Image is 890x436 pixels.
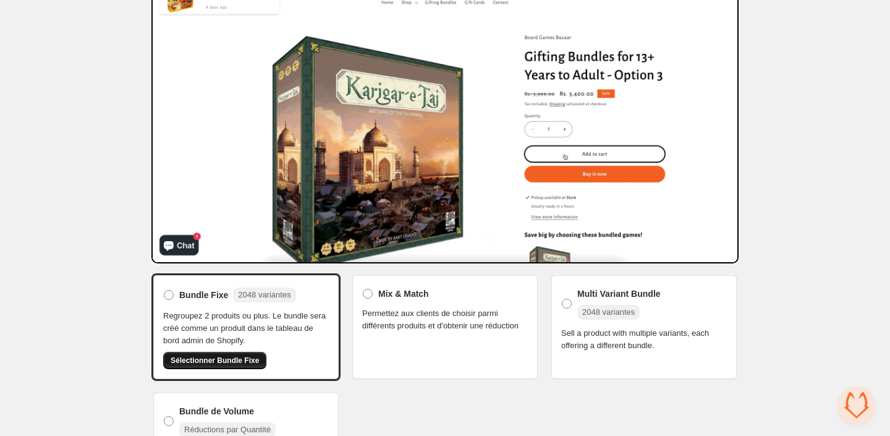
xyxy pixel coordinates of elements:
[362,307,528,332] span: Permettez aux clients de choisir parmi différents produits et d'obtenir une réduction
[179,405,254,417] span: Bundle de Volume
[171,356,259,365] span: Sélectionner Bundle Fixe
[561,327,727,352] span: Sell a product with multiple variants, each offering a different bundle.
[238,290,290,299] span: 2048 variantes
[163,352,266,369] button: Sélectionner Bundle Fixe
[378,288,429,300] span: Mix & Match
[577,288,661,300] span: Multi Variant Bundle
[184,425,271,434] span: Réductions par Quantité
[582,307,635,317] span: 2048 variantes
[163,310,329,347] span: Regroupez 2 produits ou plus. Le bundle sera créé comme un produit dans le tableau de bord admin ...
[179,289,228,301] span: Bundle Fixe
[838,387,875,424] div: Open chat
